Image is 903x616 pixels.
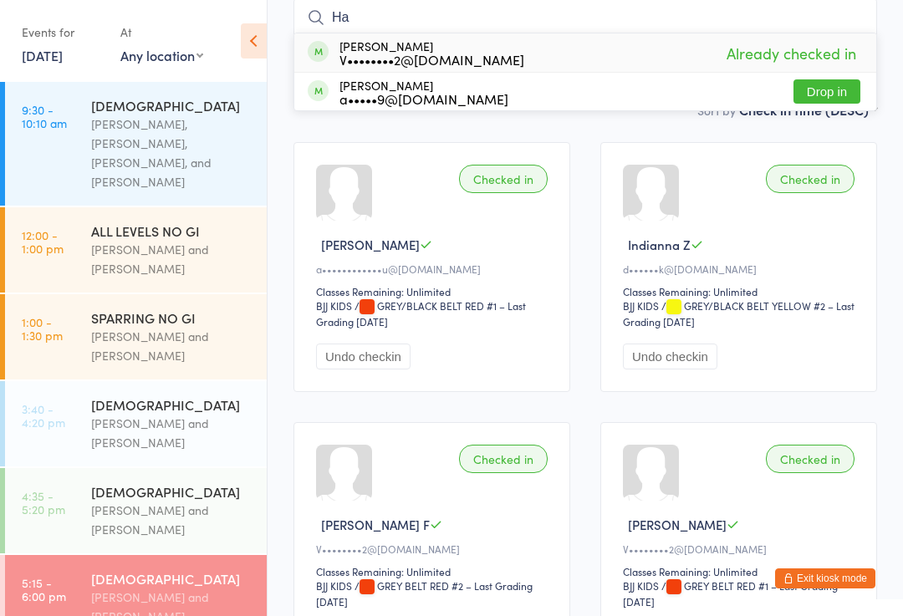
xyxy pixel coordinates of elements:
div: Events for [22,18,104,46]
a: 1:00 -1:30 pmSPARRING NO GI[PERSON_NAME] and [PERSON_NAME] [5,294,267,379]
button: Undo checkin [623,344,717,369]
span: / GREY/BLACK BELT YELLOW #2 – Last Grading [DATE] [623,298,855,328]
div: SPARRING NO GI [91,308,253,327]
div: d••••••k@[DOMAIN_NAME] [623,262,860,276]
div: BJJ KIDS [316,298,352,313]
div: [DEMOGRAPHIC_DATA] [91,569,253,588]
div: [PERSON_NAME], [PERSON_NAME], [PERSON_NAME], and [PERSON_NAME] [91,115,253,191]
time: 12:00 - 1:00 pm [22,228,64,255]
time: 4:35 - 5:20 pm [22,489,65,516]
div: Classes Remaining: Unlimited [316,564,553,578]
div: [PERSON_NAME] [339,79,508,105]
div: a••••••••••••u@[DOMAIN_NAME] [316,262,553,276]
div: V••••••••2@[DOMAIN_NAME] [339,53,524,66]
span: Already checked in [722,38,860,68]
div: Any location [120,46,203,64]
a: 12:00 -1:00 pmALL LEVELS NO GI[PERSON_NAME] and [PERSON_NAME] [5,207,267,293]
div: [PERSON_NAME] and [PERSON_NAME] [91,327,253,365]
div: V••••••••2@[DOMAIN_NAME] [623,542,860,556]
span: [PERSON_NAME] [628,516,727,533]
div: At [120,18,203,46]
div: Classes Remaining: Unlimited [623,284,860,298]
span: Indianna Z [628,236,691,253]
div: [PERSON_NAME] and [PERSON_NAME] [91,240,253,278]
time: 5:15 - 6:00 pm [22,576,66,603]
a: 4:35 -5:20 pm[DEMOGRAPHIC_DATA][PERSON_NAME] and [PERSON_NAME] [5,468,267,553]
div: Checked in [766,445,855,473]
div: a•••••9@[DOMAIN_NAME] [339,92,508,105]
span: / GREY BELT RED #1 – Last Grading [DATE] [623,578,838,608]
div: Classes Remaining: Unlimited [623,564,860,578]
button: Exit kiosk mode [775,568,875,588]
div: [DEMOGRAPHIC_DATA] [91,96,253,115]
a: 9:30 -10:10 am[DEMOGRAPHIC_DATA][PERSON_NAME], [PERSON_NAME], [PERSON_NAME], and [PERSON_NAME] [5,82,267,206]
span: [PERSON_NAME] F [321,516,430,533]
span: [PERSON_NAME] [321,236,420,253]
div: V••••••••2@[DOMAIN_NAME] [316,542,553,556]
span: / GREY/BLACK BELT RED #1 – Last Grading [DATE] [316,298,526,328]
div: BJJ KIDS [623,298,659,313]
div: [DEMOGRAPHIC_DATA] [91,482,253,501]
div: [DEMOGRAPHIC_DATA] [91,395,253,414]
div: Checked in [459,165,548,193]
time: 3:40 - 4:20 pm [22,402,65,429]
button: Drop in [793,79,860,104]
div: ALL LEVELS NO GI [91,221,253,240]
div: [PERSON_NAME] and [PERSON_NAME] [91,501,253,539]
a: 3:40 -4:20 pm[DEMOGRAPHIC_DATA][PERSON_NAME] and [PERSON_NAME] [5,381,267,466]
div: BJJ KIDS [623,578,659,593]
div: [PERSON_NAME] [339,39,524,66]
time: 1:00 - 1:30 pm [22,315,63,342]
span: / GREY BELT RED #2 – Last Grading [DATE] [316,578,533,608]
div: Checked in [766,165,855,193]
button: Undo checkin [316,344,411,369]
div: Classes Remaining: Unlimited [316,284,553,298]
a: [DATE] [22,46,63,64]
div: BJJ KIDS [316,578,352,593]
time: 9:30 - 10:10 am [22,103,67,130]
div: Checked in [459,445,548,473]
div: [PERSON_NAME] and [PERSON_NAME] [91,414,253,452]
